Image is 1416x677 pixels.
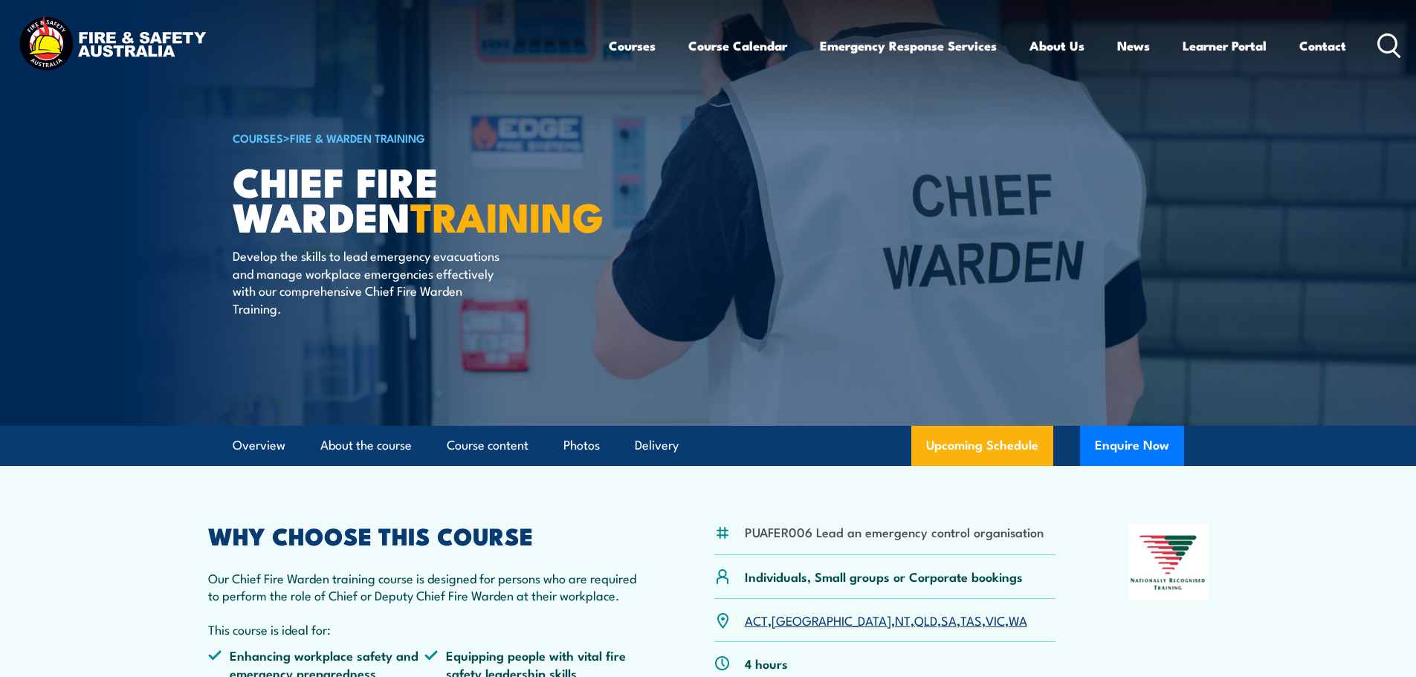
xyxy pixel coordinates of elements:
[911,426,1053,466] a: Upcoming Schedule
[233,163,600,233] h1: Chief Fire Warden
[1029,26,1084,65] a: About Us
[233,247,504,317] p: Develop the skills to lead emergency evacuations and manage workplace emergencies effectively wit...
[635,426,679,465] a: Delivery
[1299,26,1346,65] a: Contact
[233,129,600,146] h6: >
[563,426,600,465] a: Photos
[745,611,768,629] a: ACT
[1128,525,1209,600] img: Nationally Recognised Training logo.
[772,611,891,629] a: [GEOGRAPHIC_DATA]
[208,621,642,638] p: This course is ideal for:
[745,655,788,672] p: 4 hours
[233,129,283,146] a: COURSES
[986,611,1005,629] a: VIC
[745,612,1027,629] p: , , , , , , ,
[960,611,982,629] a: TAS
[1183,26,1267,65] a: Learner Portal
[745,568,1023,585] p: Individuals, Small groups or Corporate bookings
[447,426,528,465] a: Course content
[290,129,425,146] a: Fire & Warden Training
[410,184,604,246] strong: TRAINING
[688,26,787,65] a: Course Calendar
[609,26,656,65] a: Courses
[941,611,957,629] a: SA
[895,611,911,629] a: NT
[233,426,285,465] a: Overview
[914,611,937,629] a: QLD
[820,26,997,65] a: Emergency Response Services
[1080,426,1184,466] button: Enquire Now
[745,523,1044,540] li: PUAFER006 Lead an emergency control organisation
[320,426,412,465] a: About the course
[208,569,642,604] p: Our Chief Fire Warden training course is designed for persons who are required to perform the rol...
[208,525,642,545] h2: WHY CHOOSE THIS COURSE
[1117,26,1150,65] a: News
[1009,611,1027,629] a: WA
